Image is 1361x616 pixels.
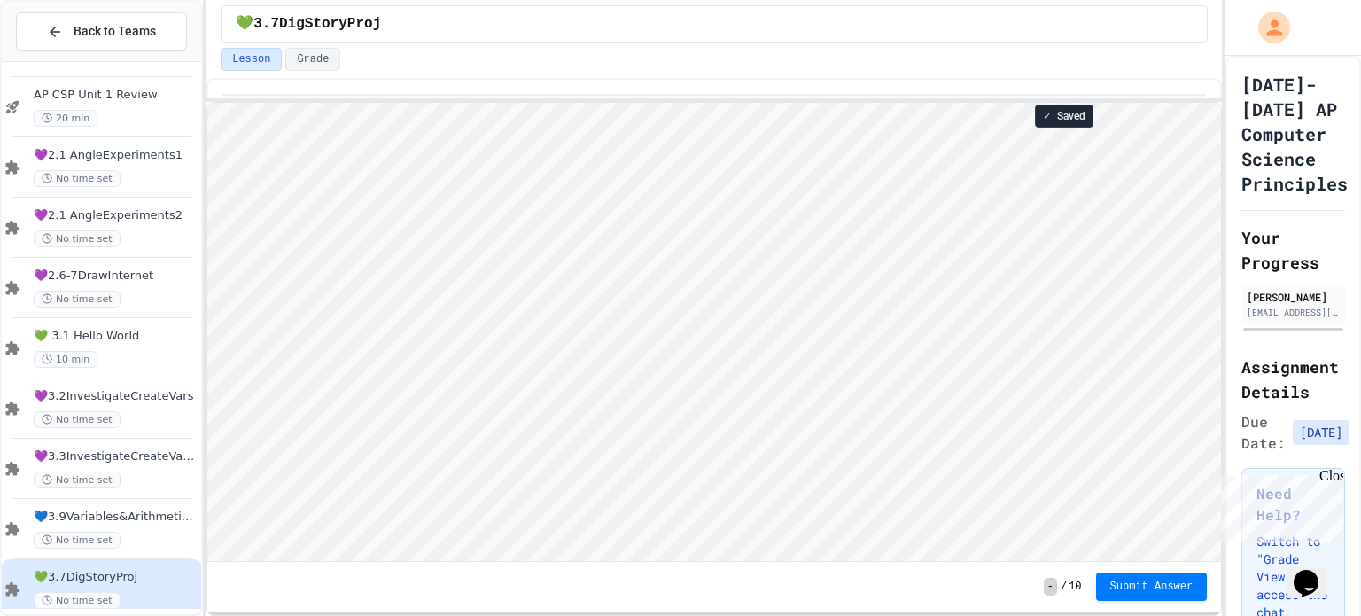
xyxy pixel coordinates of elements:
[34,449,198,464] span: 💜3.3InvestigateCreateVars(A:GraphOrg)
[1247,289,1340,305] div: [PERSON_NAME]
[7,7,122,113] div: Chat with us now!Close
[34,532,121,549] span: No time set
[1069,580,1081,594] span: 10
[1287,545,1343,598] iframe: chat widget
[34,389,198,404] span: 💜3.2InvestigateCreateVars
[1247,306,1340,319] div: [EMAIL_ADDRESS][DOMAIN_NAME]
[34,110,97,127] span: 20 min
[34,351,97,368] span: 10 min
[1110,580,1194,594] span: Submit Answer
[1057,109,1085,123] span: Saved
[1241,355,1345,404] h2: Assignment Details
[34,208,198,223] span: 💜2.1 AngleExperiments2
[207,103,1221,561] iframe: Snap! Programming Environment
[16,12,187,51] button: Back to Teams
[34,291,121,308] span: No time set
[74,22,156,41] span: Back to Teams
[1096,573,1208,601] button: Submit Answer
[1293,420,1349,445] span: [DATE]
[34,510,198,525] span: 💙3.9Variables&ArithmeticOp
[34,570,198,585] span: 💚3.7DigStoryProj
[34,230,121,247] span: No time set
[34,472,121,488] span: No time set
[34,170,121,187] span: No time set
[1241,225,1345,275] h2: Your Progress
[236,13,381,35] span: 💚3.7DigStoryProj
[34,411,121,428] span: No time set
[1240,7,1295,48] div: My Account
[34,592,121,609] span: No time set
[34,329,198,344] span: 💚 3.1 Hello World
[221,48,282,71] button: Lesson
[1241,72,1348,196] h1: [DATE]-[DATE] AP Computer Science Principles
[1241,411,1286,454] span: Due Date:
[34,148,198,163] span: 💜2.1 AngleExperiments1
[1044,578,1057,596] span: -
[1043,109,1052,123] span: ✓
[34,88,198,103] span: AP CSP Unit 1 Review
[1061,580,1067,594] span: /
[285,48,340,71] button: Grade
[1214,468,1343,543] iframe: chat widget
[34,269,198,284] span: 💜2.6-7DrawInternet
